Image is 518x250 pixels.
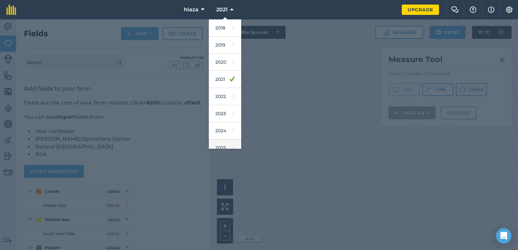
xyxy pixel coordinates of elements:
[209,37,241,54] a: 2019
[209,19,241,37] a: 2018
[402,5,439,15] a: Upgrade
[209,122,241,139] a: 2024
[209,88,241,105] a: 2022
[216,6,228,14] span: 2021
[209,105,241,122] a: 2023
[496,228,512,244] div: Open Intercom Messenger
[209,54,241,71] a: 2020
[488,6,494,14] img: svg+xml;base64,PHN2ZyB4bWxucz0iaHR0cDovL3d3dy53My5vcmcvMjAwMC9zdmciIHdpZHRoPSIxNyIgaGVpZ2h0PSIxNy...
[6,5,16,15] img: fieldmargin Logo
[451,6,459,13] img: Two speech bubbles overlapping with the left bubble in the forefront
[209,71,241,88] a: 2021
[505,6,513,13] img: A cog icon
[184,6,198,14] span: hlaza
[469,6,477,13] img: A question mark icon
[209,139,241,157] a: 2025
